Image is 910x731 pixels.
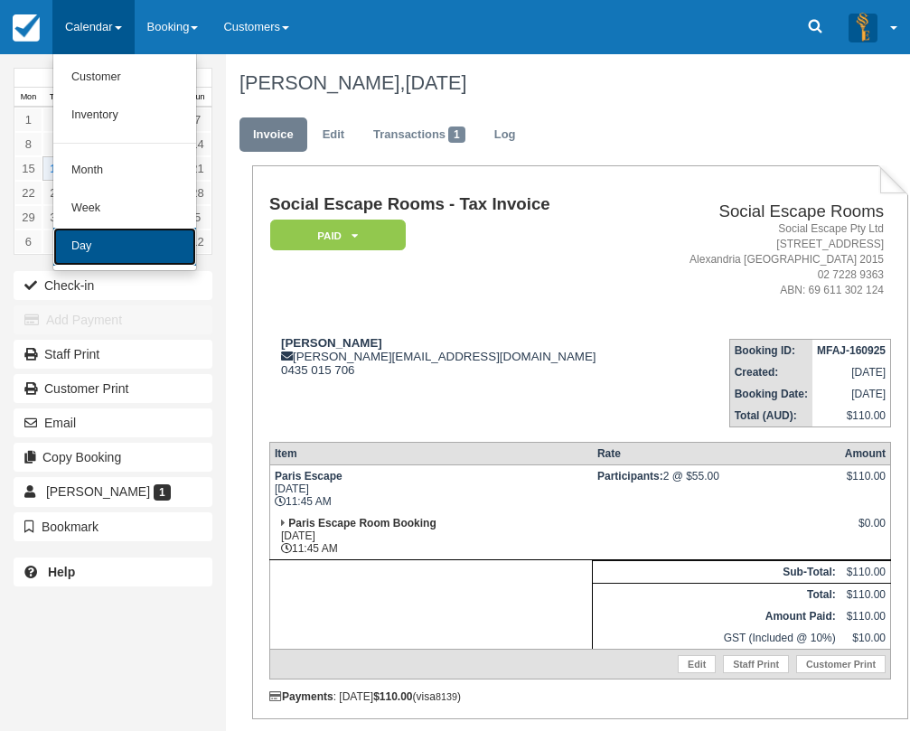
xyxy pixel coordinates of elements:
[597,470,663,483] strong: Participants
[840,442,891,464] th: Amount
[281,336,382,350] strong: [PERSON_NAME]
[309,117,358,153] a: Edit
[269,512,592,560] td: [DATE] 11:45 AM
[275,470,342,483] strong: Paris Escape
[373,690,412,703] strong: $110.00
[14,374,212,403] a: Customer Print
[239,117,307,153] a: Invoice
[14,408,212,437] button: Email
[593,583,840,605] th: Total:
[52,54,197,271] ul: Calendar
[14,443,212,472] button: Copy Booking
[840,605,891,627] td: $110.00
[14,132,42,156] a: 8
[183,205,211,230] a: 5
[14,88,42,108] th: Mon
[656,221,884,299] address: Social Escape Pty Ltd [STREET_ADDRESS] Alexandria [GEOGRAPHIC_DATA] 2015 02 7228 9363 ABN: 69 611...
[593,464,840,512] td: 2 @ $55.00
[154,484,171,501] span: 1
[53,228,196,266] a: Day
[53,152,196,190] a: Month
[42,88,70,108] th: Tue
[42,181,70,205] a: 23
[183,108,211,132] a: 7
[845,470,886,497] div: $110.00
[14,181,42,205] a: 22
[845,517,886,544] div: $0.00
[448,127,465,143] span: 1
[360,117,479,153] a: Transactions1
[239,72,895,94] h1: [PERSON_NAME],
[183,132,211,156] a: 14
[405,71,466,94] span: [DATE]
[593,442,840,464] th: Rate
[269,690,333,703] strong: Payments
[14,156,42,181] a: 15
[270,220,406,251] em: Paid
[183,156,211,181] a: 21
[183,88,211,108] th: Sun
[42,205,70,230] a: 30
[14,512,212,541] button: Bookmark
[593,627,840,650] td: GST (Included @ 10%)
[42,230,70,254] a: 7
[849,13,877,42] img: A3
[817,344,886,357] strong: MFAJ-160925
[729,339,812,361] th: Booking ID:
[593,605,840,627] th: Amount Paid:
[436,691,457,702] small: 8139
[796,655,886,673] a: Customer Print
[840,627,891,650] td: $10.00
[42,132,70,156] a: 9
[14,340,212,369] a: Staff Print
[840,583,891,605] td: $110.00
[729,405,812,427] th: Total (AUD):
[14,108,42,132] a: 1
[269,336,649,377] div: [PERSON_NAME][EMAIL_ADDRESS][DOMAIN_NAME] 0435 015 706
[812,361,891,383] td: [DATE]
[288,517,436,530] strong: Paris Escape Room Booking
[14,558,212,586] a: Help
[678,655,716,673] a: Edit
[42,156,70,181] a: 16
[812,383,891,405] td: [DATE]
[48,565,75,579] b: Help
[269,219,399,252] a: Paid
[593,560,840,583] th: Sub-Total:
[53,59,196,97] a: Customer
[46,484,150,499] span: [PERSON_NAME]
[269,442,592,464] th: Item
[269,690,891,703] div: : [DATE] (visa )
[14,271,212,300] button: Check-in
[840,560,891,583] td: $110.00
[269,195,649,214] h1: Social Escape Rooms - Tax Invoice
[13,14,40,42] img: checkfront-main-nav-mini-logo.png
[14,477,212,506] a: [PERSON_NAME] 1
[53,190,196,228] a: Week
[42,108,70,132] a: 2
[53,97,196,135] a: Inventory
[656,202,884,221] h2: Social Escape Rooms
[729,361,812,383] th: Created:
[14,205,42,230] a: 29
[183,181,211,205] a: 28
[183,230,211,254] a: 12
[14,230,42,254] a: 6
[812,405,891,427] td: $110.00
[481,117,530,153] a: Log
[269,464,592,512] td: [DATE] 11:45 AM
[723,655,789,673] a: Staff Print
[729,383,812,405] th: Booking Date:
[14,305,212,334] button: Add Payment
